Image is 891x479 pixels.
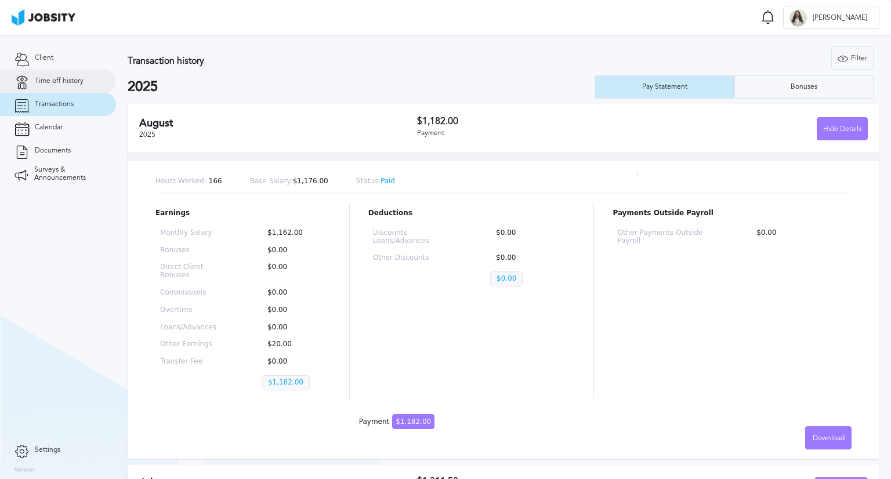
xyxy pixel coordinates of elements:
[617,229,713,245] p: Other Payments Outside Payroll
[262,263,326,280] p: $0.00
[392,414,434,429] span: $1,182.00
[12,9,75,26] img: ab4bad089aa723f57921c736e9817d99.png
[262,289,326,297] p: $0.00
[139,130,155,139] span: 2025
[751,229,847,245] p: $0.00
[813,434,845,442] span: Download
[160,263,224,280] p: Direct Client Bonuses
[789,9,807,27] div: D
[250,177,328,186] p: $1,176.00
[817,117,868,140] button: Hide Details
[34,166,102,182] span: Surveys & Announcements
[128,56,535,66] h3: Transaction history
[262,246,326,255] p: $0.00
[595,75,734,99] button: Pay Statement
[139,117,417,129] h2: August
[490,229,570,245] p: $0.00
[490,254,570,262] p: $0.00
[636,83,693,91] div: Pay Statement
[785,83,823,91] div: Bonuses
[160,358,224,366] p: Transfer Fee
[155,177,222,186] p: 166
[160,229,224,237] p: Monthly Salary
[160,324,224,332] p: Loans/Advances
[262,229,326,237] p: $1,162.00
[262,340,326,349] p: $20.00
[356,177,395,186] p: Paid
[35,124,63,132] span: Calendar
[831,46,874,70] button: Filter
[373,254,453,262] p: Other Discounts
[35,54,53,62] span: Client
[262,324,326,332] p: $0.00
[832,47,873,70] div: Filter
[160,246,224,255] p: Bonuses
[373,229,453,245] p: Discounts Loans/Advances
[155,177,207,185] span: Hours Worked:
[15,467,36,474] label: Version:
[262,358,326,366] p: $0.00
[417,129,643,137] div: Payment
[490,271,523,286] p: $0.00
[783,6,879,29] button: D[PERSON_NAME]
[805,426,852,449] button: Download
[417,116,643,126] h3: $1,182.00
[262,375,310,390] p: $1,182.00
[35,77,84,85] span: Time off history
[160,306,224,314] p: Overtime
[817,118,867,141] div: Hide Details
[613,209,852,217] p: Payments Outside Payroll
[160,340,224,349] p: Other Earnings
[359,418,434,426] div: Payment
[262,306,326,314] p: $0.00
[128,79,595,95] h2: 2025
[807,14,873,22] span: [PERSON_NAME]
[35,147,71,155] span: Documents
[35,446,60,454] span: Settings
[155,209,331,217] p: Earnings
[368,209,575,217] p: Deductions
[734,75,874,99] button: Bonuses
[356,177,381,185] span: Status:
[35,100,74,108] span: Transactions
[250,177,293,185] span: Base Salary:
[160,289,224,297] p: Commissions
